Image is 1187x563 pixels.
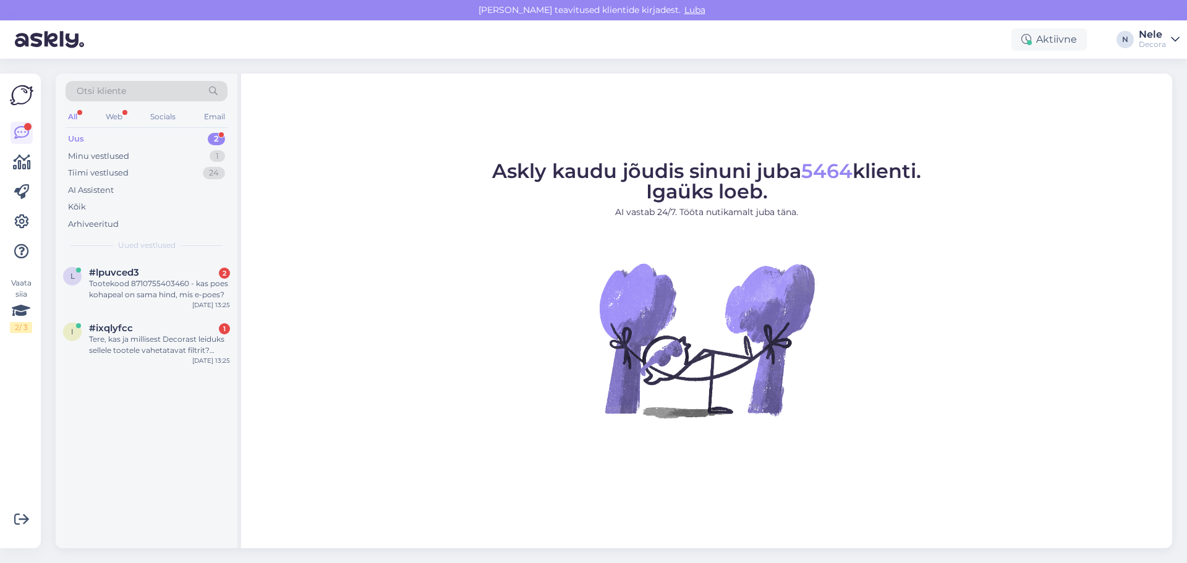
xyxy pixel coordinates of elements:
div: 2 / 3 [10,322,32,333]
div: Aktiivne [1011,28,1087,51]
div: Vaata siia [10,277,32,333]
a: NeleDecora [1139,30,1180,49]
div: 2 [219,268,230,279]
div: 1 [210,150,225,163]
div: Uus [68,133,84,145]
div: Minu vestlused [68,150,129,163]
div: Kõik [68,201,86,213]
div: 2 [208,133,225,145]
span: i [71,327,74,336]
img: Askly Logo [10,83,33,107]
div: N [1117,31,1134,48]
img: No Chat active [595,229,818,451]
div: Tiimi vestlused [68,167,129,179]
span: Uued vestlused [118,240,176,251]
div: Tere, kas ja millisest Decorast leiduks sellele tootele vahetatavat filtrit? [URL][DOMAIN_NAME] [89,334,230,356]
span: #ixqlyfcc [89,323,133,334]
div: Decora [1139,40,1166,49]
div: 24 [203,167,225,179]
div: [DATE] 13:25 [192,356,230,365]
span: #lpuvced3 [89,267,139,278]
span: Luba [681,4,709,15]
span: Otsi kliente [77,85,126,98]
span: Askly kaudu jõudis sinuni juba klienti. Igaüks loeb. [492,159,921,203]
div: Web [103,109,125,125]
p: AI vastab 24/7. Tööta nutikamalt juba täna. [492,206,921,219]
div: All [66,109,80,125]
div: Tootekood 8710755403460 - kas poes kohapeal on sama hind, mis e-poes? [89,278,230,300]
span: 5464 [801,159,853,183]
div: [DATE] 13:25 [192,300,230,310]
div: 1 [219,323,230,334]
span: l [70,271,75,281]
div: Nele [1139,30,1166,40]
div: Email [202,109,228,125]
div: AI Assistent [68,184,114,197]
div: Arhiveeritud [68,218,119,231]
div: Socials [148,109,178,125]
